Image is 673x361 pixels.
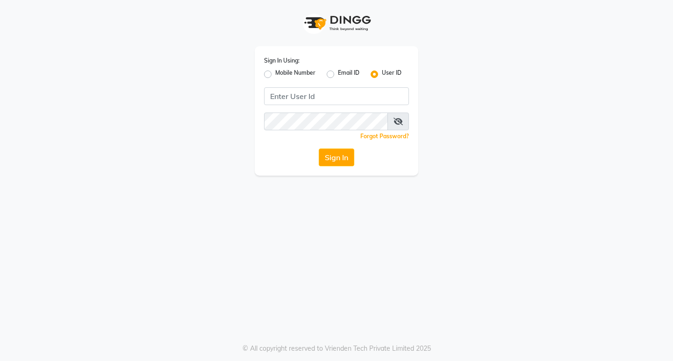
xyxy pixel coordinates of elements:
button: Sign In [319,149,354,166]
input: Username [264,113,388,130]
label: User ID [382,69,401,80]
input: Username [264,87,409,105]
img: logo1.svg [299,9,374,37]
label: Mobile Number [275,69,315,80]
label: Sign In Using: [264,57,300,65]
label: Email ID [338,69,359,80]
a: Forgot Password? [360,133,409,140]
